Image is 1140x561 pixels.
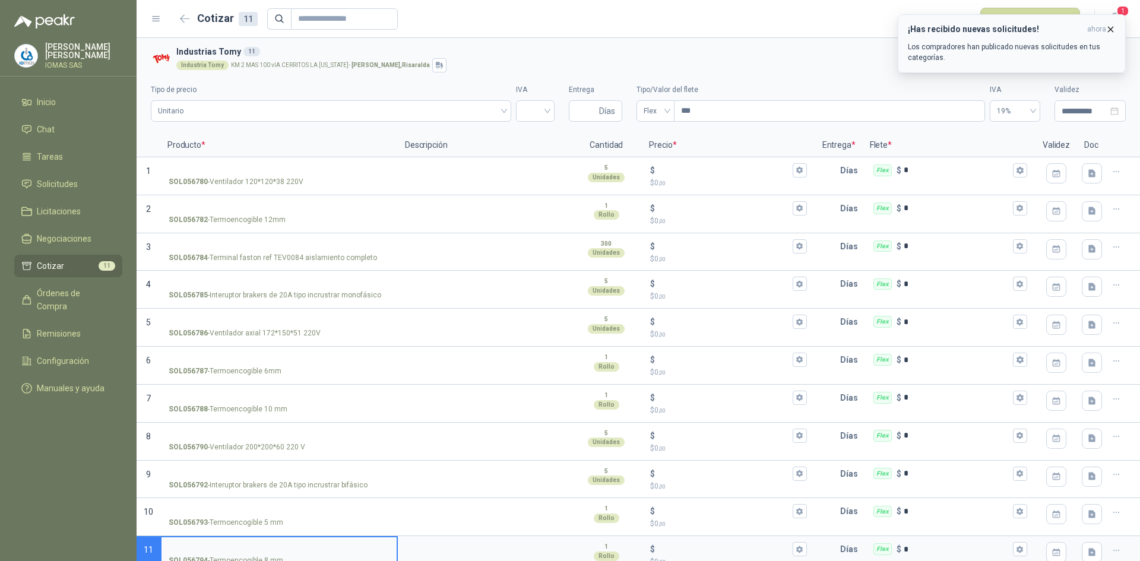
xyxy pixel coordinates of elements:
[897,315,901,328] p: $
[873,164,892,176] div: Flex
[1013,391,1027,405] button: Flex $
[650,202,655,215] p: $
[37,382,104,395] span: Manuales y ayuda
[160,134,398,157] p: Producto
[231,62,430,68] p: KM 2 MAS 100 vIA CERRITOS LA [US_STATE] -
[658,256,666,262] span: ,00
[14,255,122,277] a: Cotizar11
[658,293,666,300] span: ,00
[650,467,655,480] p: $
[14,173,122,195] a: Solicitudes
[650,353,655,366] p: $
[658,331,666,338] span: ,00
[840,462,863,486] p: Días
[636,84,985,96] label: Tipo/Valor del flete
[650,315,655,328] p: $
[650,391,655,404] p: $
[650,505,655,518] p: $
[654,406,666,414] span: 0
[840,234,863,258] p: Días
[151,49,172,69] img: Company Logo
[37,96,56,109] span: Inicio
[144,507,153,516] span: 10
[650,253,806,265] p: $
[897,505,901,518] p: $
[15,45,37,67] img: Company Logo
[169,442,208,453] strong: SOL056790
[144,545,153,554] span: 11
[1077,134,1107,157] p: Doc
[146,242,151,252] span: 3
[908,24,1082,34] h3: ¡Has recibido nuevas solicitudes!
[650,215,806,227] p: $
[1013,504,1027,518] button: Flex $
[650,443,806,454] p: $
[980,8,1080,30] button: Publicar cotizaciones
[604,467,608,476] p: 5
[793,163,807,178] button: $$0,00
[873,543,892,555] div: Flex
[169,356,389,365] input: SOL056787-Termoencogible 6mm
[1116,5,1129,17] span: 1
[650,481,806,492] p: $
[840,537,863,561] p: Días
[604,315,608,324] p: 5
[569,84,622,96] label: Entrega
[654,179,666,187] span: 0
[151,84,511,96] label: Tipo de precio
[99,261,115,271] span: 11
[571,134,642,157] p: Cantidad
[650,291,806,302] p: $
[873,316,892,328] div: Flex
[604,163,608,173] p: 5
[169,280,389,289] input: SOL056785-Interuptor brakers de 20A tipo incrustrar monofásico
[169,404,287,415] p: - Termoencogible 10 mm
[45,43,122,59] p: [PERSON_NAME] [PERSON_NAME]
[840,386,863,410] p: Días
[658,180,666,186] span: ,00
[169,480,208,491] strong: SOL056792
[169,214,208,226] strong: SOL056782
[14,200,122,223] a: Licitaciones
[650,518,806,530] p: $
[650,178,806,189] p: $
[604,429,608,438] p: 5
[793,391,807,405] button: $$0,00
[793,542,807,556] button: $$0,00
[793,467,807,481] button: $$0,00
[37,232,91,245] span: Negociaciones
[169,366,281,377] p: - Termoencogible 6mm
[650,543,655,556] p: $
[243,47,260,56] div: 11
[904,393,1011,402] input: Flex $
[169,328,208,339] strong: SOL056786
[169,242,389,251] input: SOL056784-Terminal faston ref TEV0084 aislamiento completo
[650,277,655,290] p: $
[793,504,807,518] button: $$0,00
[644,102,667,120] span: Flex
[793,315,807,329] button: $$0,00
[37,354,89,367] span: Configuración
[176,61,229,70] div: Industria Tomy
[840,424,863,448] p: Días
[897,202,901,215] p: $
[1035,134,1077,157] p: Validez
[840,310,863,334] p: Días
[169,176,303,188] p: - Ventilador 120*120*38 220V
[840,499,863,523] p: Días
[14,350,122,372] a: Configuración
[873,202,892,214] div: Flex
[604,391,608,400] p: 1
[146,280,151,289] span: 4
[873,278,892,290] div: Flex
[169,328,321,339] p: - Ventilador axial 172*150*51 220V
[657,545,790,554] input: $$0,00
[604,201,608,211] p: 1
[37,327,81,340] span: Remisiones
[146,166,151,176] span: 1
[146,318,151,327] span: 5
[45,62,122,69] p: IOMAS SAS
[873,354,892,366] div: Flex
[654,368,666,376] span: 0
[997,102,1033,120] span: 19%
